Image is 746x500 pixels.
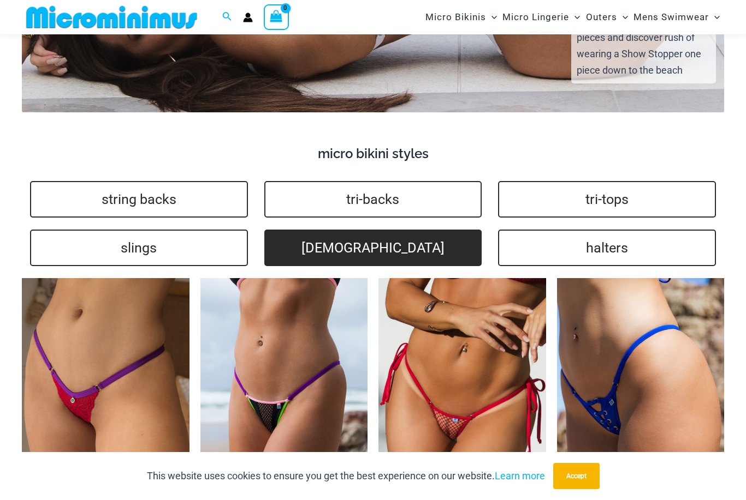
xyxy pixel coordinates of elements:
[421,2,724,33] nav: Site Navigation
[222,10,232,24] a: Search icon link
[583,3,631,31] a: OutersMenu ToggleMenu Toggle
[22,5,202,29] img: MM SHOP LOGO FLAT
[502,3,569,31] span: Micro Lingerie
[423,3,500,31] a: Micro BikinisMenu ToggleMenu Toggle
[243,13,253,22] a: Account icon link
[264,181,482,218] a: tri-backs
[30,181,248,218] a: string backs
[617,3,628,31] span: Menu Toggle
[264,230,482,266] a: [DEMOGRAPHIC_DATA]
[147,468,545,484] p: This website uses cookies to ensure you get the best experience on our website.
[264,4,289,29] a: View Shopping Cart, empty
[498,230,716,266] a: halters
[486,3,497,31] span: Menu Toggle
[495,470,545,481] a: Learn more
[498,181,716,218] a: tri-tops
[500,3,583,31] a: Micro LingerieMenu ToggleMenu Toggle
[709,3,720,31] span: Menu Toggle
[586,3,617,31] span: Outers
[569,3,580,31] span: Menu Toggle
[633,3,709,31] span: Mens Swimwear
[30,230,248,266] a: slings
[553,463,600,489] button: Accept
[22,146,724,162] h4: micro bikini styles
[631,3,723,31] a: Mens SwimwearMenu ToggleMenu Toggle
[425,3,486,31] span: Micro Bikinis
